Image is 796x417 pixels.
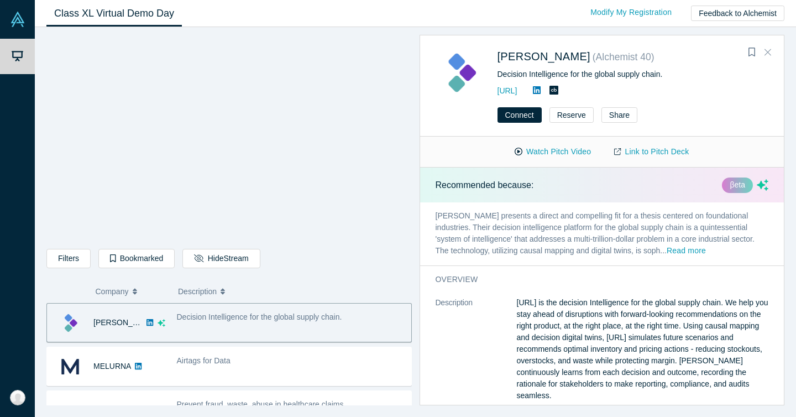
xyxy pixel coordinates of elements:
[177,312,342,321] span: Decision Intelligence for the global supply chain.
[158,319,165,327] svg: dsa ai sparkles
[722,178,753,193] div: βeta
[436,48,486,98] img: Kimaru AI's Logo
[593,51,654,62] small: ( Alchemist 40 )
[177,356,231,365] span: Airtags for Data
[503,142,603,161] button: Watch Pitch Video
[498,50,590,62] a: [PERSON_NAME]
[757,179,768,191] svg: dsa ai sparkles
[178,280,217,303] span: Description
[96,280,129,303] span: Company
[579,3,683,22] a: Modify My Registration
[98,249,175,268] button: Bookmarked
[549,107,594,123] button: Reserve
[182,249,260,268] button: HideStream
[667,245,706,258] button: Read more
[46,249,91,268] button: Filters
[436,179,534,192] p: Recommended because:
[178,280,404,303] button: Description
[691,6,784,21] button: Feedback to Alchemist
[603,142,700,161] a: Link to Pitch Deck
[436,297,517,413] dt: Description
[10,390,25,405] img: Simon Cohen's Account
[177,400,344,409] span: Prevent fraud, waste, abuse in healthcare claims
[498,107,542,123] button: Connect
[420,202,784,265] p: [PERSON_NAME] presents a direct and compelling fit for a thesis centered on foundational industri...
[93,318,157,327] a: [PERSON_NAME]
[517,297,769,402] p: [URL] is the decision Intelligence for the global supply chain. We help you stay ahead of disrupt...
[47,36,411,241] iframe: Alchemist Class XL Demo Day: Vault
[96,280,167,303] button: Company
[10,12,25,27] img: Alchemist Vault Logo
[436,274,753,285] h3: overview
[46,1,182,27] a: Class XL Virtual Demo Day
[498,69,769,80] div: Decision Intelligence for the global supply chain.
[93,362,131,371] a: MELURNA
[601,107,637,123] button: Share
[760,44,776,61] button: Close
[498,86,517,95] a: [URL]
[744,45,760,60] button: Bookmark
[59,355,82,378] img: MELURNA's Logo
[59,311,82,335] img: Kimaru AI's Logo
